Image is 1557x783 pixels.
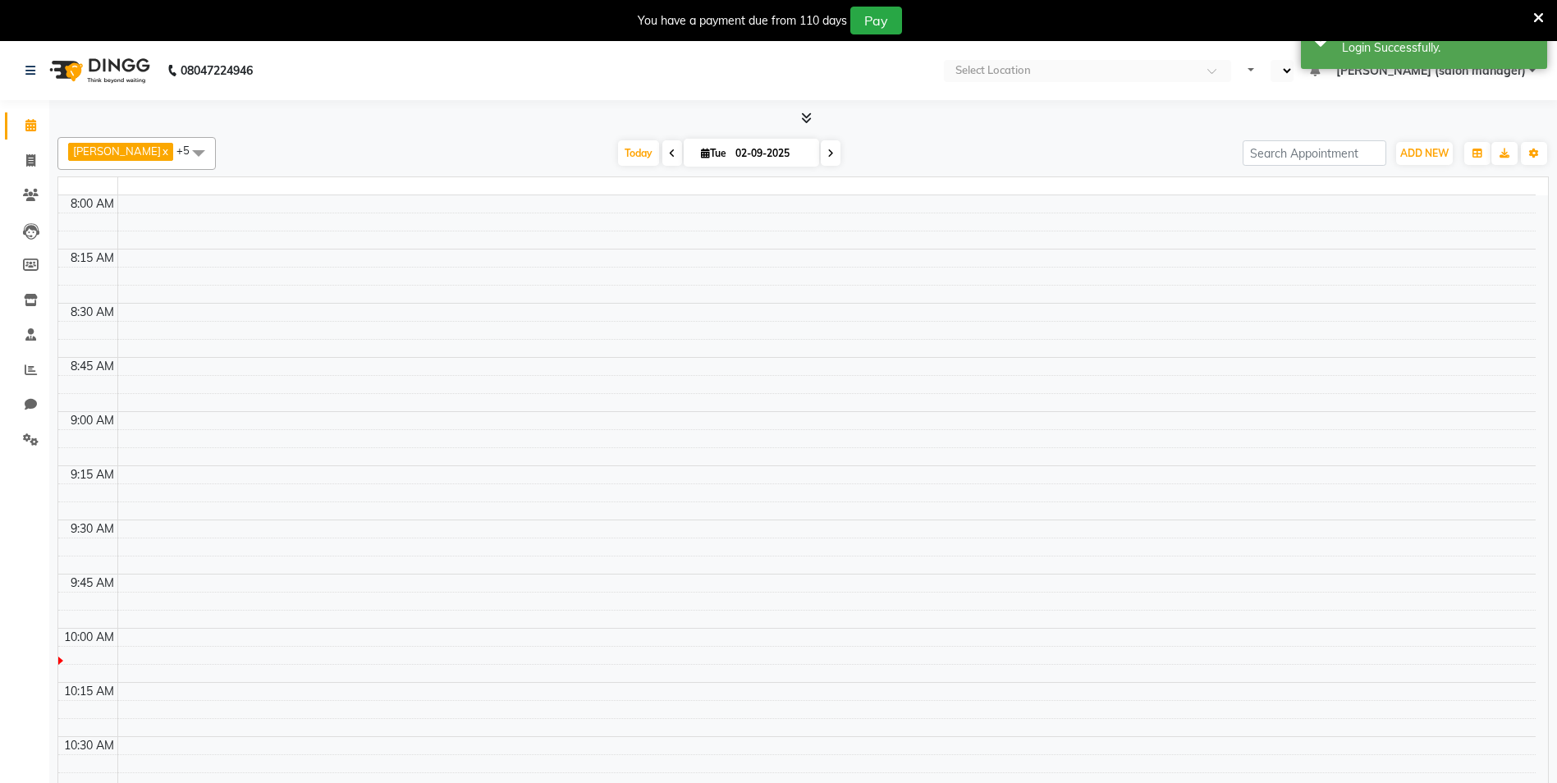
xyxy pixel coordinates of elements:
div: You have a payment due from 110 days [638,12,847,30]
span: +5 [176,144,202,157]
div: Login Successfully. [1342,39,1535,57]
input: Search Appointment [1243,140,1386,166]
div: 8:30 AM [67,304,117,321]
button: ADD NEW [1396,142,1453,165]
div: 10:30 AM [61,737,117,754]
b: 08047224946 [181,48,253,94]
a: x [161,144,168,158]
div: 8:00 AM [67,195,117,213]
input: 2025-09-02 [730,141,813,166]
div: 8:15 AM [67,250,117,267]
button: Pay [850,7,902,34]
span: ADD NEW [1400,147,1449,159]
div: 10:00 AM [61,629,117,646]
span: Today [618,140,659,166]
div: 8:45 AM [67,358,117,375]
div: 9:15 AM [67,466,117,483]
span: [PERSON_NAME] [73,144,161,158]
span: Tue [697,147,730,159]
span: [PERSON_NAME] (salon manager) [1336,62,1526,80]
img: logo [42,48,154,94]
div: Select Location [955,62,1031,79]
div: 9:30 AM [67,520,117,538]
div: 9:00 AM [67,412,117,429]
div: 10:15 AM [61,683,117,700]
div: 9:45 AM [67,575,117,592]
